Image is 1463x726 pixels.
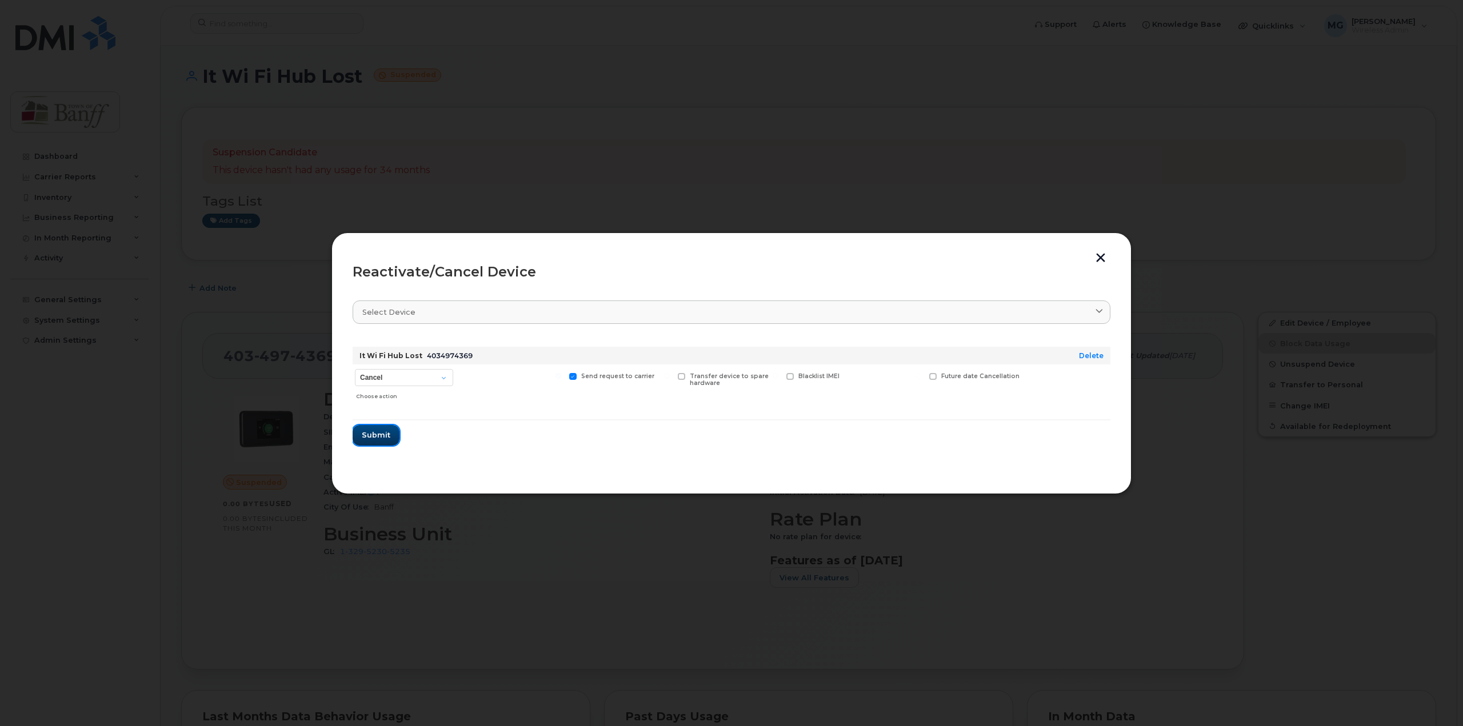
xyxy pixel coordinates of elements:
[362,307,415,318] span: Select device
[773,373,778,379] input: Blacklist IMEI
[427,351,473,360] span: 4034974369
[941,372,1020,380] span: Future date Cancellation
[798,372,840,380] span: Blacklist IMEI
[555,373,561,379] input: Send request to carrier
[362,430,390,440] span: Submit
[359,351,422,360] strong: It Wi Fi Hub Lost
[353,300,1110,324] a: Select device
[664,373,670,379] input: Transfer device to spare hardware
[690,372,769,387] span: Transfer device to spare hardware
[353,425,399,446] button: Submit
[581,372,654,380] span: Send request to carrier
[916,373,921,379] input: Future date Cancellation
[353,265,1110,279] div: Reactivate/Cancel Device
[1079,351,1104,360] a: Delete
[356,387,453,401] div: Choose action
